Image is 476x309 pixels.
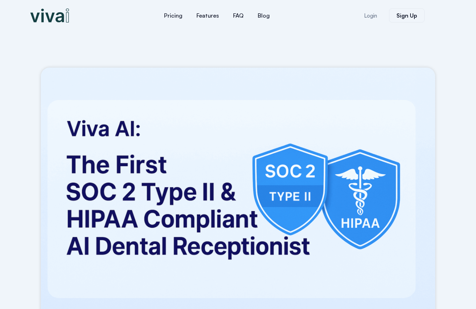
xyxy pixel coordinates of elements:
a: Login [356,9,386,23]
a: Sign Up [389,8,425,23]
span: Sign Up [396,13,417,18]
span: Login [364,13,377,18]
nav: Menu [115,7,319,24]
a: FAQ [226,7,251,24]
a: Features [189,7,226,24]
a: Blog [251,7,277,24]
a: Pricing [157,7,189,24]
